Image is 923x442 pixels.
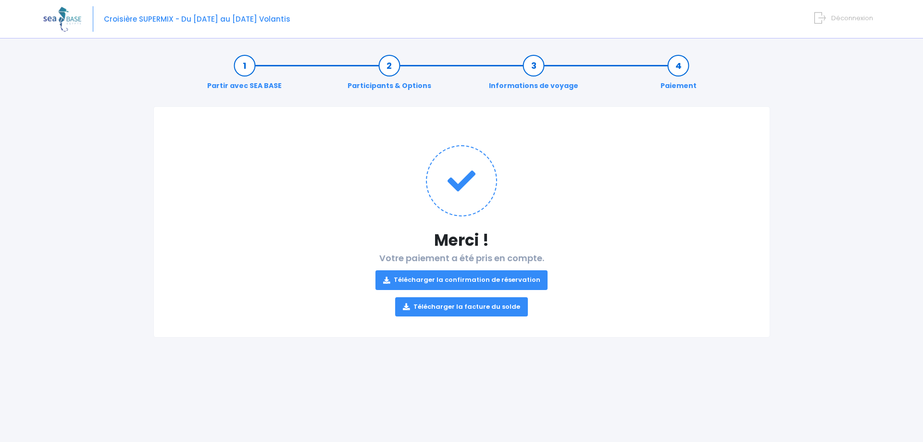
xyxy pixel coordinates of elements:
[484,61,583,91] a: Informations de voyage
[656,61,701,91] a: Paiement
[343,61,436,91] a: Participants & Options
[202,61,287,91] a: Partir avec SEA BASE
[173,231,750,250] h1: Merci !
[104,14,290,24] span: Croisière SUPERMIX - Du [DATE] au [DATE] Volantis
[375,270,548,290] a: Télécharger la confirmation de réservation
[173,253,750,316] h2: Votre paiement a été pris en compte.
[395,297,528,316] a: Télécharger la facture du solde
[831,13,873,23] span: Déconnexion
